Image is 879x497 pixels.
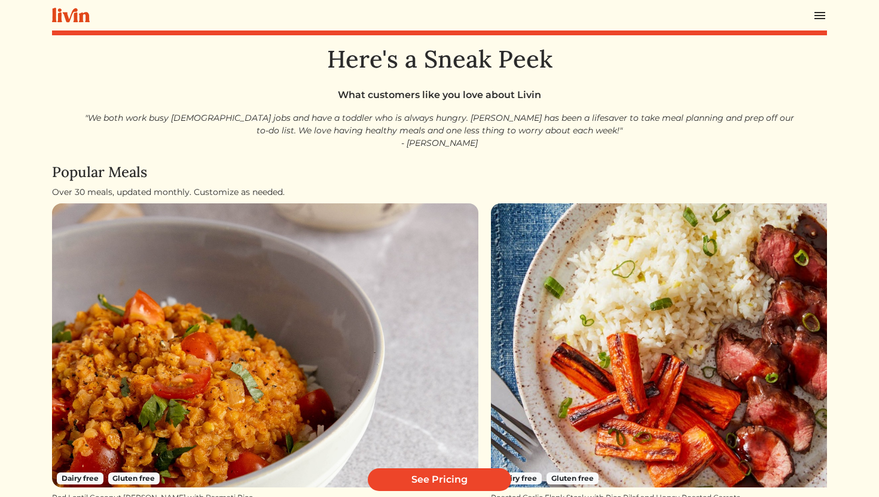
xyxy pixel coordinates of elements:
[813,8,827,23] img: menu_hamburger-cb6d353cf0ecd9f46ceae1c99ecbeb4a00e71ca567a856bd81f57e9d8c17bb26.svg
[81,112,798,150] p: "We both work busy [DEMOGRAPHIC_DATA] jobs and have a toddler who is always hungry. [PERSON_NAME]...
[52,88,827,102] div: What customers like you love about Livin
[52,164,827,181] h4: Popular Meals
[52,8,90,23] img: livin-logo-a0d97d1a881af30f6274990eb6222085a2533c92bbd1e4f22c21b4f0d0e3210c.svg
[52,186,827,199] div: Over 30 meals, updated monthly. Customize as needed.
[52,45,827,74] h1: Here's a Sneak Peek
[368,468,511,491] a: See Pricing
[52,203,478,487] img: Red Lentil Coconut Curry with Basmati Rice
